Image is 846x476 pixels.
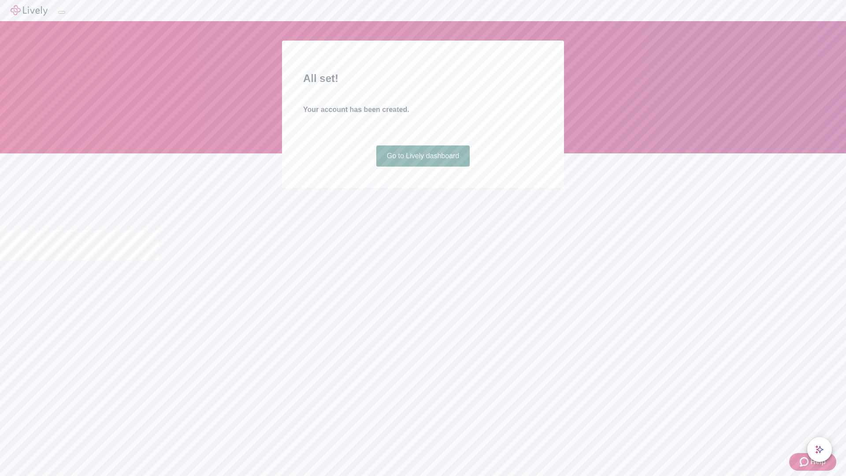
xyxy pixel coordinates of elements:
[800,457,810,467] svg: Zendesk support icon
[58,11,65,14] button: Log out
[11,5,48,16] img: Lively
[303,104,543,115] h4: Your account has been created.
[303,71,543,86] h2: All set!
[376,145,470,167] a: Go to Lively dashboard
[807,437,832,462] button: chat
[810,457,826,467] span: Help
[789,453,836,471] button: Zendesk support iconHelp
[815,445,824,454] svg: Lively AI Assistant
